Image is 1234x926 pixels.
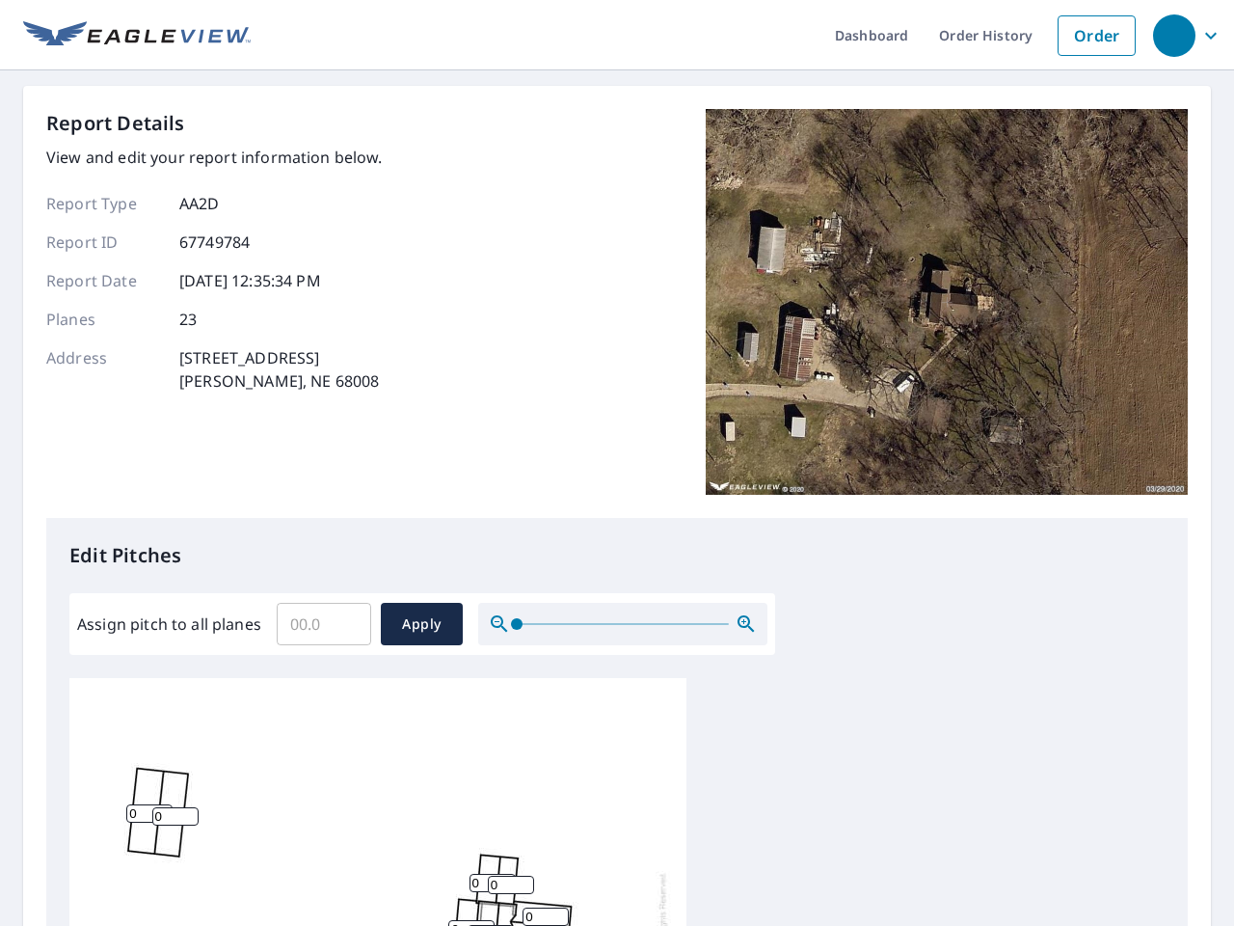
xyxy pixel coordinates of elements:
p: 23 [179,308,197,331]
p: Address [46,346,162,393]
p: Report Type [46,192,162,215]
label: Assign pitch to all planes [77,613,261,636]
a: Order [1058,15,1136,56]
span: Apply [396,613,447,637]
p: Planes [46,308,162,331]
button: Apply [381,603,463,645]
p: AA2D [179,192,220,215]
p: [DATE] 12:35:34 PM [179,269,321,292]
p: 67749784 [179,231,250,254]
p: View and edit your report information below. [46,146,383,169]
p: Report Details [46,109,185,138]
img: Top image [706,109,1188,495]
img: EV Logo [23,21,251,50]
input: 00.0 [277,597,371,651]
p: Report ID [46,231,162,254]
p: Report Date [46,269,162,292]
p: [STREET_ADDRESS] [PERSON_NAME], NE 68008 [179,346,379,393]
p: Edit Pitches [69,541,1165,570]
